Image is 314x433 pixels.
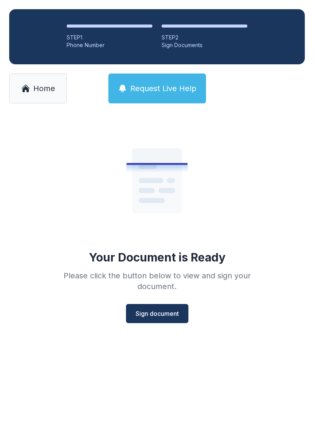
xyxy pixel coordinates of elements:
div: STEP 2 [162,34,247,41]
span: Request Live Help [130,83,196,94]
span: Home [33,83,55,94]
span: Sign document [136,309,179,318]
div: Please click the button below to view and sign your document. [47,270,267,292]
div: Phone Number [67,41,152,49]
div: Your Document is Ready [89,250,226,264]
div: Sign Documents [162,41,247,49]
div: STEP 1 [67,34,152,41]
